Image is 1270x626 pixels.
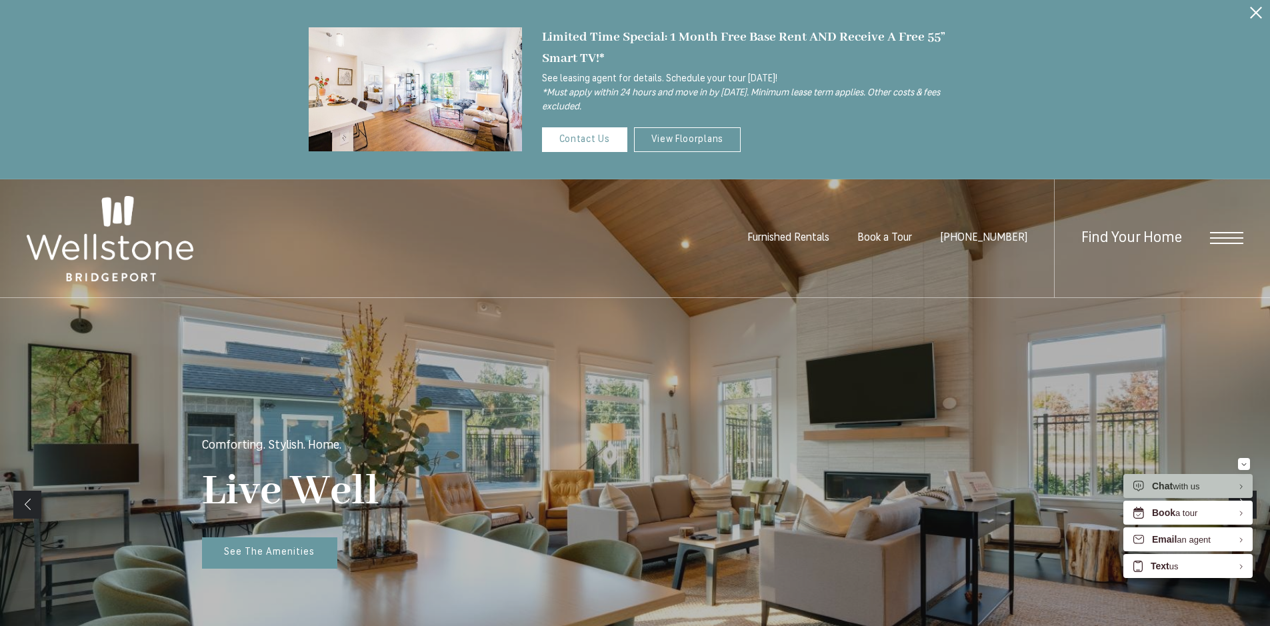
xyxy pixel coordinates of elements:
[1081,231,1182,246] a: Find Your Home
[13,491,41,519] a: Previous
[224,547,315,557] span: See The Amenities
[542,127,627,152] a: Contact Us
[202,537,337,569] a: See The Amenities
[542,72,962,114] p: See leasing agent for details. Schedule your tour [DATE]!
[309,27,522,152] img: Settle into comfort at Wellstone
[1210,232,1243,244] button: Open Menu
[542,88,940,112] i: *Must apply within 24 hours and move in by [DATE]. Minimum lease term applies. Other costs & fees...
[27,196,193,281] img: Wellstone
[747,233,829,243] a: Furnished Rentals
[634,127,741,152] a: View Floorplans
[202,440,341,452] p: Comforting. Stylish. Home.
[857,233,912,243] a: Book a Tour
[542,27,962,69] div: Limited Time Special: 1 Month Free Base Rent AND Receive A Free 55” Smart TV!*
[202,465,379,518] p: Live Well
[940,233,1027,243] span: [PHONE_NUMBER]
[940,233,1027,243] a: Call Us at (253) 642-8681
